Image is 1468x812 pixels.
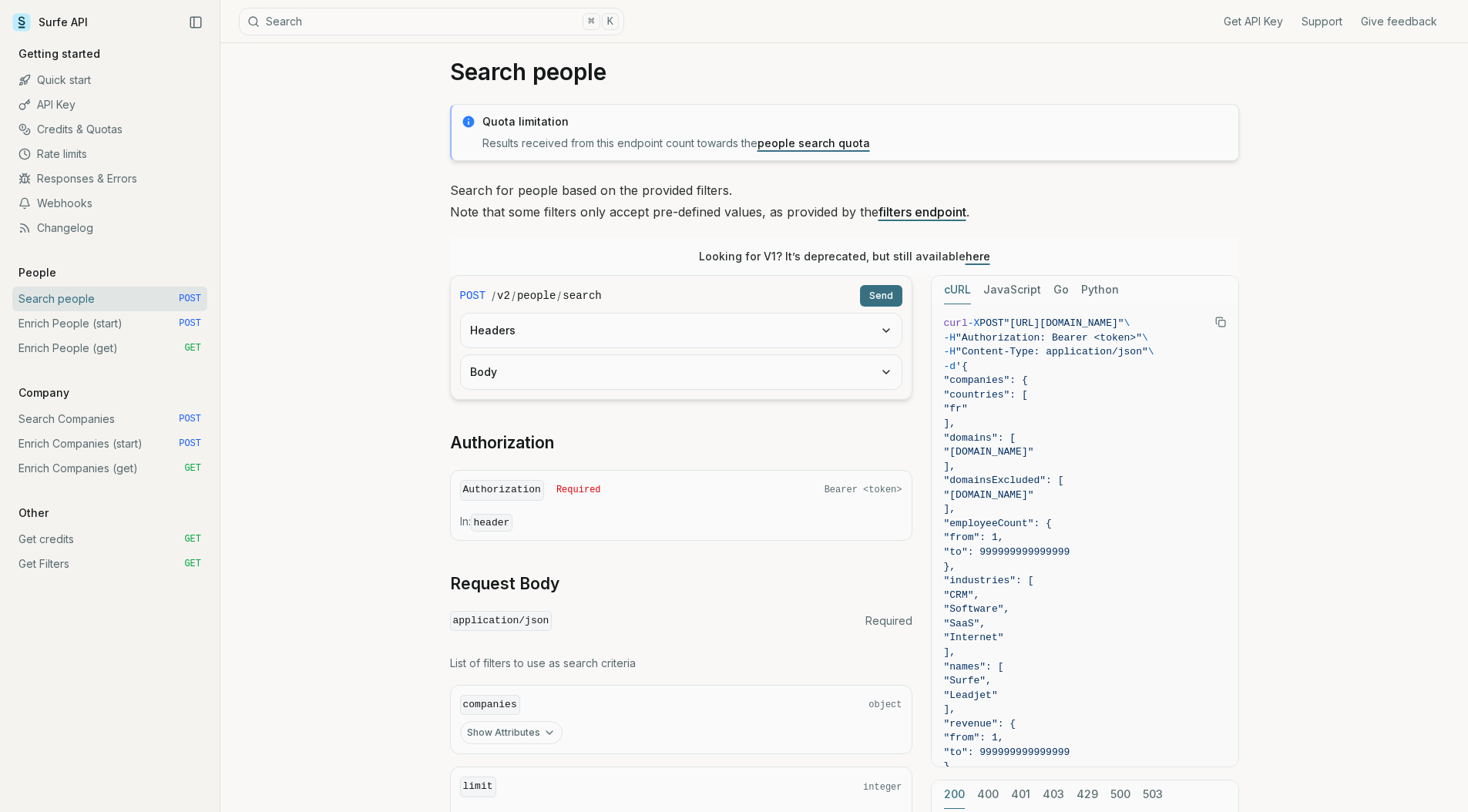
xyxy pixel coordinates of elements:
span: Required [556,484,601,496]
button: 403 [1043,780,1064,809]
button: Headers [461,314,902,347]
span: POST [179,413,201,425]
span: }, [944,561,956,572]
span: Required [865,613,912,629]
button: 200 [944,780,965,809]
span: POST [179,317,201,330]
span: / [557,288,561,304]
span: "to": 999999999999999 [944,747,1070,758]
p: Quota limitation [482,114,1229,129]
span: "Internet" [944,632,1004,643]
button: 401 [1011,780,1030,809]
span: "companies": { [944,374,1028,386]
span: "[URL][DOMAIN_NAME]" [1004,317,1124,329]
span: "employeeCount": { [944,518,1052,529]
span: POST [979,317,1003,329]
code: Authorization [460,480,544,501]
button: Copy Text [1209,310,1232,334]
p: List of filters to use as search criteria [450,656,912,671]
code: limit [460,777,496,797]
button: Search⌘K [239,8,624,35]
span: -X [968,317,980,329]
p: Results received from this endpoint count towards the [482,136,1229,151]
a: Request Body [450,573,559,595]
span: "industries": [ [944,575,1034,586]
span: POST [460,288,486,304]
span: GET [184,558,201,570]
p: Looking for V1? It’s deprecated, but still available [699,249,990,264]
span: "from": 1, [944,732,1004,743]
a: Get Filters GET [12,552,207,576]
h1: Search people [450,58,1239,86]
span: "Content-Type: application/json" [956,346,1148,357]
p: Other [12,505,55,521]
button: Send [860,285,902,307]
span: integer [863,781,902,794]
a: Responses & Errors [12,166,207,191]
span: "[DOMAIN_NAME]" [944,489,1034,501]
span: GET [184,342,201,354]
span: object [868,699,902,711]
span: GET [184,462,201,475]
button: 400 [977,780,999,809]
a: Quick start [12,68,207,92]
code: header [471,514,513,532]
span: curl [944,317,968,329]
a: Rate limits [12,142,207,166]
span: ], [944,503,956,515]
span: \ [1142,332,1148,344]
button: 500 [1110,780,1130,809]
code: people [517,288,556,304]
code: search [563,288,601,304]
a: Enrich People (get) GET [12,336,207,361]
a: Credits & Quotas [12,117,207,142]
span: "Surfe", [944,675,992,686]
span: -H [944,346,956,357]
span: "countries": [ [944,389,1028,401]
button: 429 [1077,780,1098,809]
span: "fr" [944,403,968,414]
span: ], [944,461,956,472]
span: "domainsExcluded": [ [944,475,1064,486]
span: "Authorization: Bearer <token>" [956,332,1142,344]
button: Collapse Sidebar [184,11,207,34]
a: Changelog [12,216,207,240]
kbd: ⌘ [583,13,600,30]
a: Webhooks [12,191,207,216]
code: companies [460,695,520,716]
span: "from": 1, [944,532,1004,543]
code: application/json [450,611,553,632]
span: ], [944,418,956,429]
code: v2 [497,288,510,304]
button: Show Attributes [460,721,563,744]
span: "CRM", [944,589,980,601]
span: "Leadjet" [944,690,998,701]
a: Enrich People (start) POST [12,311,207,336]
p: People [12,265,62,280]
a: Enrich Companies (start) POST [12,431,207,456]
span: "Software", [944,603,1010,615]
span: "domains": [ [944,432,1016,444]
span: Bearer <token> [825,484,902,496]
span: } [944,760,950,772]
span: ], [944,646,956,658]
p: Search for people based on the provided filters. Note that some filters only accept pre-defined v... [450,180,1239,223]
a: here [966,250,990,263]
span: ], [944,703,956,715]
a: people search quota [758,136,870,149]
span: / [512,288,516,304]
span: '{ [956,361,968,372]
p: Company [12,385,76,401]
span: "SaaS", [944,618,986,629]
button: Python [1081,276,1119,304]
span: -H [944,332,956,344]
button: Body [461,355,902,389]
button: JavaScript [983,276,1041,304]
p: Getting started [12,46,106,62]
a: filters endpoint [878,204,966,220]
a: Get API Key [1224,14,1283,29]
a: Support [1302,14,1342,29]
span: GET [184,533,201,545]
span: / [492,288,495,304]
a: Search people POST [12,287,207,311]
